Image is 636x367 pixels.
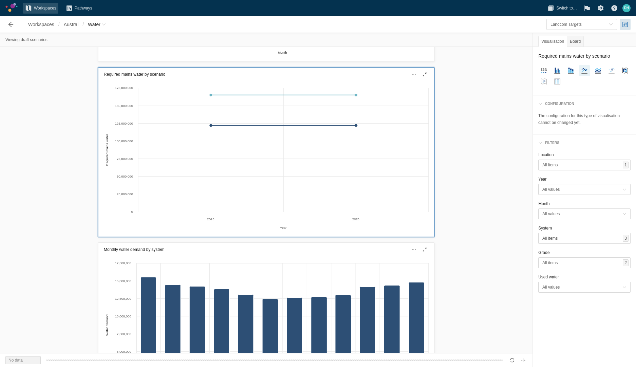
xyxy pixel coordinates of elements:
[75,5,92,12] span: Pathways
[538,257,631,268] button: toggle menu
[538,233,631,244] button: toggle menu
[551,22,582,27] span: Landcom Targets
[624,235,627,241] span: 3
[98,243,434,256] div: Monthly water demand by system
[542,284,622,291] span: All values
[624,162,627,168] span: 1
[23,3,58,14] a: Workspaces
[538,200,550,207] legend: Month
[542,210,622,217] span: All values
[538,152,554,157] label: Location
[26,19,108,30] nav: Breadcrumb
[542,101,574,107] div: configuration
[80,19,86,30] span: /
[538,36,567,47] div: Visualisation
[64,21,79,28] span: Austral
[542,259,623,266] span: All items
[88,21,100,28] span: Water
[542,162,623,168] span: All items
[62,19,81,30] a: Austral
[556,5,577,12] span: Switch to…
[538,184,631,195] button: toggle menu
[538,52,631,60] h2: Required mains water by scenario
[28,21,54,28] span: Workspaces
[545,3,579,14] button: Switch to…
[104,246,165,253] h3: Monthly water demand by system
[98,68,434,81] div: Required mains water by scenario
[26,19,56,30] a: Workspaces
[622,4,631,12] div: DH
[538,274,559,280] legend: Used water
[538,112,631,126] div: The configuration for this type of visualisation cannot be changed yet.
[5,36,47,44] div: Viewing draft scenarios
[34,5,56,12] span: Workspaces
[542,140,559,146] div: Filters
[567,36,584,47] div: Board
[56,19,62,30] span: /
[546,19,617,30] button: toggle menu
[542,235,623,242] span: All items
[538,208,631,219] button: toggle menu
[542,186,622,193] span: All values
[538,282,631,293] button: toggle menu
[104,71,165,78] h3: Required mains water by scenario
[536,137,633,149] div: Filters
[538,160,631,170] button: toggle menu
[538,176,546,183] legend: Year
[538,250,550,255] label: Grade
[624,260,627,266] span: 2
[86,19,108,30] button: Water
[538,226,552,231] label: System
[536,98,633,110] div: configuration
[64,3,94,14] a: Pathways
